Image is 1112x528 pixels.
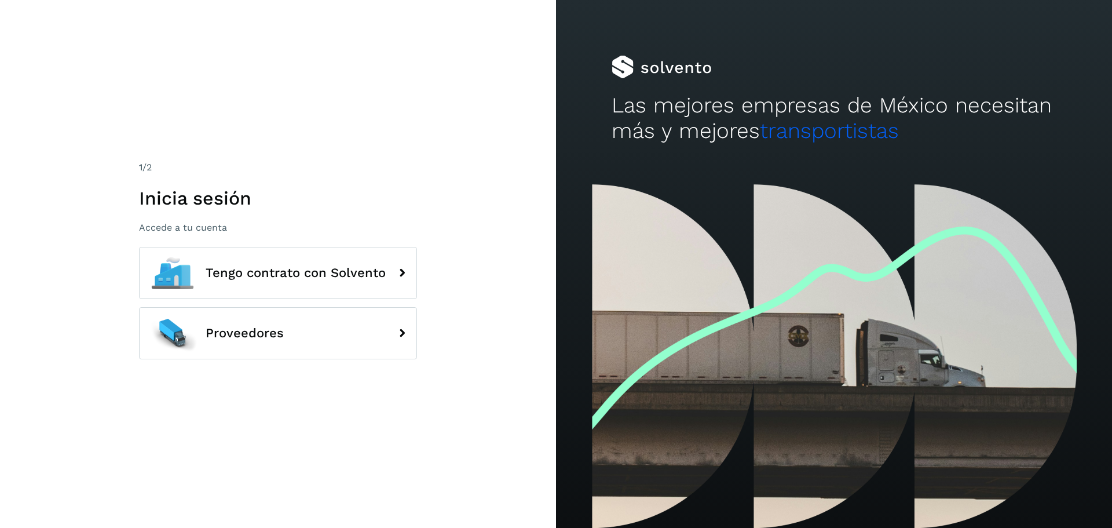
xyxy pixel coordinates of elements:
span: Proveedores [206,326,284,340]
p: Accede a tu cuenta [139,222,417,233]
h2: Las mejores empresas de México necesitan más y mejores [612,93,1056,144]
button: Tengo contrato con Solvento [139,247,417,299]
span: Tengo contrato con Solvento [206,266,386,280]
div: /2 [139,161,417,174]
button: Proveedores [139,307,417,359]
span: transportistas [760,118,899,143]
h1: Inicia sesión [139,187,417,209]
span: 1 [139,162,142,173]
